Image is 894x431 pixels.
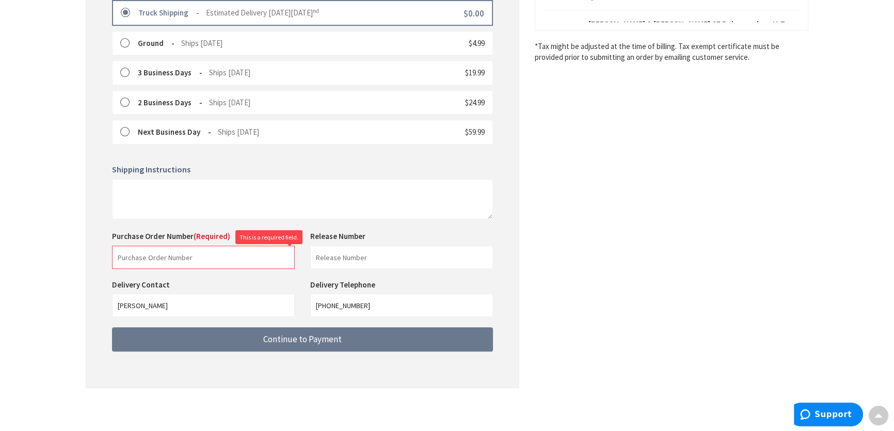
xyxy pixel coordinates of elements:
[112,164,190,174] span: Shipping Instructions
[465,98,485,107] span: $24.99
[313,7,319,14] sup: nd
[209,68,250,77] span: Ships [DATE]
[138,8,199,18] strong: Truck Shipping
[112,231,230,242] label: Purchase Order Number
[181,38,222,48] span: Ships [DATE]
[112,327,493,352] button: Continue to Payment
[263,333,342,345] span: Continue to Payment
[794,403,863,428] iframe: Opens a widget where you can find more information
[209,98,250,107] span: Ships [DATE]
[465,68,485,77] span: $19.99
[138,68,202,77] strong: 3 Business Days
[535,41,808,63] : *Tax might be adjusted at the time of billing. Tax exempt certificate must be provided prior to s...
[465,127,485,137] span: $59.99
[206,8,319,18] span: Estimated Delivery [DATE][DATE]
[138,127,211,137] strong: Next Business Day
[310,280,378,290] label: Delivery Telephone
[235,230,302,244] div: This is a required field.
[469,38,485,48] span: $4.99
[112,280,172,290] label: Delivery Contact
[138,98,202,107] strong: 2 Business Days
[112,246,295,269] input: Purchase Order Number
[588,19,800,41] strong: [PERSON_NAME] & [PERSON_NAME] C7 Polypropylene H-Tap Connector Cover [PERSON_NAME]®
[464,8,484,19] span: $0.00
[310,246,493,269] input: Release Number
[138,38,174,48] strong: Ground
[194,231,230,241] span: (Required)
[310,231,365,242] label: Release Number
[218,127,259,137] span: Ships [DATE]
